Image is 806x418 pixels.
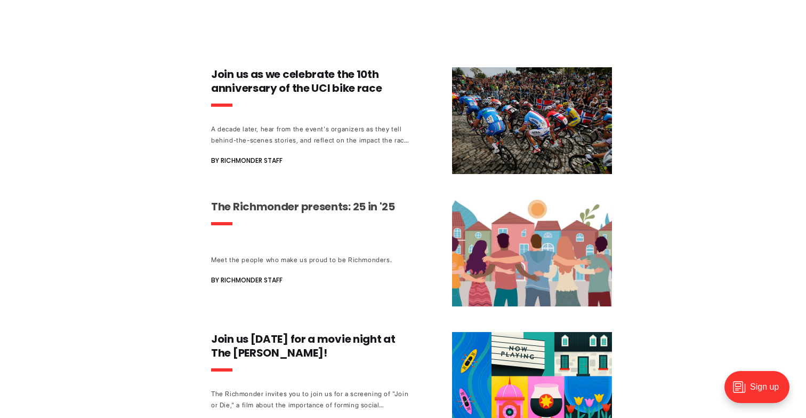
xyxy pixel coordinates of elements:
span: By Richmonder Staff [211,274,283,287]
div: Meet the people who make us proud to be Richmonders. [211,254,409,265]
img: Join us as we celebrate the 10th anniversary of the UCI bike race [452,67,612,174]
iframe: portal-trigger [715,366,806,418]
span: By Richmonder Staff [211,154,283,167]
img: The Richmonder presents: 25 in '25 [452,200,612,306]
a: The Richmonder presents: 25 in '25 Meet the people who make us proud to be Richmonders. By Richmo... [211,200,612,306]
a: Join us as we celebrate the 10th anniversary of the UCI bike race A decade later, hear from the e... [211,67,612,174]
h3: Join us [DATE] for a movie night at The [PERSON_NAME]! [211,332,409,360]
h3: The Richmonder presents: 25 in '25 [211,200,409,214]
div: A decade later, hear from the event's organizers as they tell behind-the-scenes stories, and refl... [211,123,409,146]
div: The Richmonder invites you to join us for a screening of "Join or Die," a film about the importan... [211,388,409,411]
h3: Join us as we celebrate the 10th anniversary of the UCI bike race [211,67,409,95]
